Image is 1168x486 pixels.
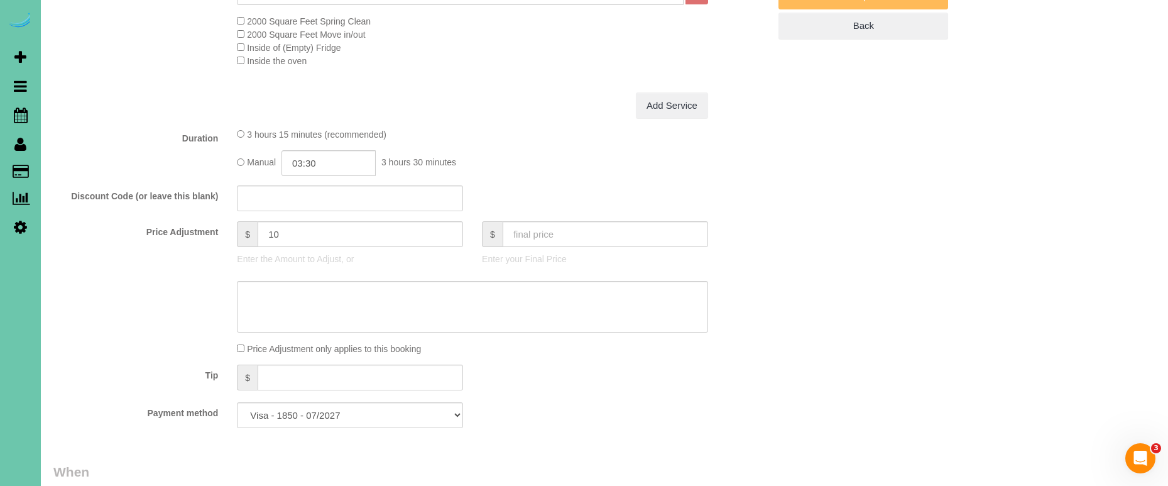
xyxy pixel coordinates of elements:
span: Manual [247,158,276,168]
label: Discount Code (or leave this blank) [44,185,227,202]
a: Back [778,13,948,39]
span: Price Adjustment only applies to this booking [247,344,421,354]
label: Price Adjustment [44,221,227,238]
label: Payment method [44,402,227,419]
span: Inside of (Empty) Fridge [247,43,341,53]
span: 2000 Square Feet Move in/out [247,30,365,40]
span: 3 [1151,443,1161,453]
input: final price [503,221,708,247]
p: Enter your Final Price [482,253,708,265]
a: Add Service [636,92,708,119]
span: Inside the oven [247,56,307,66]
label: Duration [44,128,227,145]
p: Enter the Amount to Adjust, or [237,253,463,265]
img: Automaid Logo [8,13,33,30]
span: 3 hours 30 minutes [381,158,456,168]
span: $ [237,365,258,390]
iframe: Intercom live chat [1125,443,1155,473]
span: 3 hours 15 minutes (recommended) [247,130,386,140]
span: $ [482,221,503,247]
span: $ [237,221,258,247]
label: Tip [44,365,227,382]
span: 2000 Square Feet Spring Clean [247,16,371,26]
